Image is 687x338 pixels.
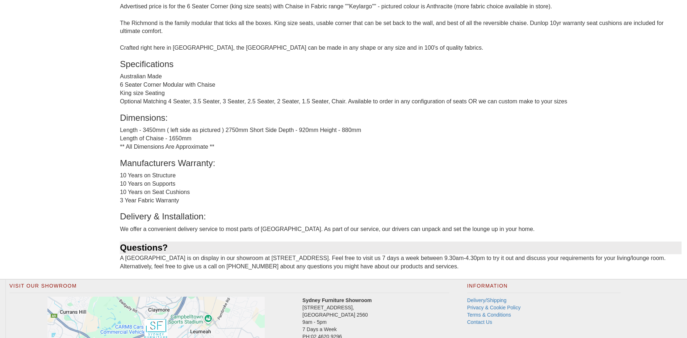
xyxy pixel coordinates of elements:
[467,297,507,303] a: Delivery/Shipping
[467,305,521,310] a: Privacy & Cookie Policy
[120,3,682,279] div: Advertised price is for the 6 Seater Corner (king size seats) with Chaise in Fabric range ""Keyla...
[9,283,449,293] h2: Visit Our Showroom
[302,297,372,303] strong: Sydney Furniture Showroom
[467,283,621,293] h2: Information
[120,113,682,123] h3: Dimensions:
[467,312,511,318] a: Terms & Conditions
[120,242,682,254] div: Questions?
[120,59,682,69] h3: Specifications
[467,319,492,325] a: Contact Us
[120,158,682,168] h3: Manufacturers Warranty:
[120,212,682,221] h3: Delivery & Installation:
